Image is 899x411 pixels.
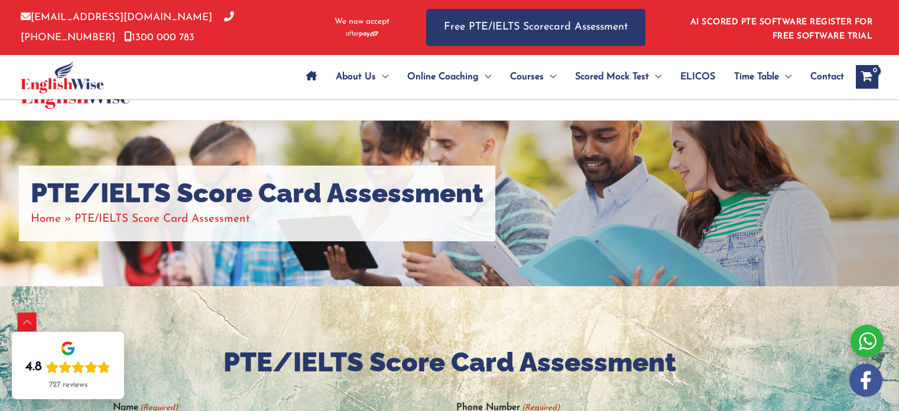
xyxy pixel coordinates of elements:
span: ELICOS [680,56,715,98]
span: Menu Toggle [479,56,491,98]
img: white-facebook.png [849,364,882,397]
a: 1300 000 783 [124,33,194,43]
a: CoursesMenu Toggle [501,56,566,98]
aside: Header Widget 1 [683,8,878,47]
span: We now accept [335,16,390,28]
span: Time Table [734,56,779,98]
span: Menu Toggle [376,56,388,98]
a: Home [31,213,61,225]
span: PTE/IELTS Score Card Assessment [74,213,250,225]
a: [EMAIL_ADDRESS][DOMAIN_NAME] [21,12,212,22]
a: ELICOS [671,56,725,98]
a: Online CoachingMenu Toggle [398,56,501,98]
a: Free PTE/IELTS Scorecard Assessment [426,9,645,46]
span: Contact [810,56,844,98]
nav: Site Navigation: Main Menu [297,56,844,98]
a: About UsMenu Toggle [326,56,398,98]
img: Afterpay-Logo [346,31,378,37]
div: Rating: 4.8 out of 5 [25,359,111,376]
a: Contact [801,56,844,98]
span: Online Coaching [407,56,479,98]
div: 4.8 [25,359,42,376]
span: Menu Toggle [649,56,661,98]
a: View Shopping Cart, empty [856,65,878,89]
nav: Breadcrumbs [31,209,483,229]
a: [PHONE_NUMBER] [21,12,234,42]
span: Menu Toggle [544,56,556,98]
h2: PTE/IELTS Score Card Assessment [113,345,787,380]
h1: PTE/IELTS Score Card Assessment [31,177,483,209]
span: Courses [510,56,544,98]
a: AI SCORED PTE SOFTWARE REGISTER FOR FREE SOFTWARE TRIAL [690,18,873,41]
span: Scored Mock Test [575,56,649,98]
div: 727 reviews [49,380,87,390]
a: Scored Mock TestMenu Toggle [566,56,671,98]
a: Time TableMenu Toggle [725,56,801,98]
img: cropped-ew-logo [21,61,104,93]
span: Menu Toggle [779,56,791,98]
span: About Us [336,56,376,98]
